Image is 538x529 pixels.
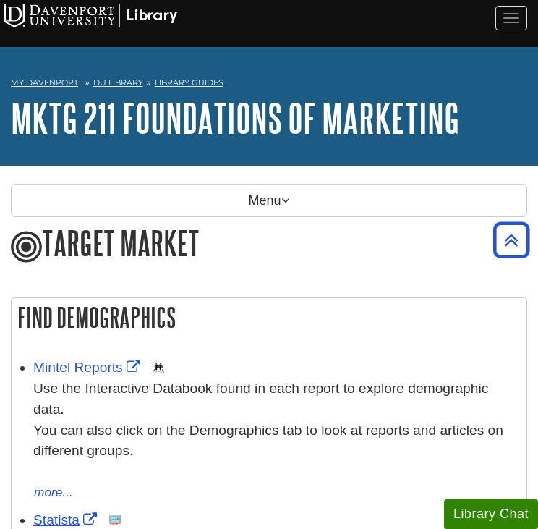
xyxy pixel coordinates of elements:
a: Link opens in new window [33,360,144,375]
h2: Find Demographics [12,298,526,337]
div: Use the Interactive Databook found in each report to explore demographic data. You can also click... [33,378,519,483]
a: My Davenport [11,77,78,89]
img: Statistics [109,515,121,526]
a: Back to Top [488,230,534,250]
a: Library Guides [155,77,223,88]
img: Demographics [153,362,164,373]
img: Davenport University Logo [4,4,177,27]
h1: Target Market [11,224,527,265]
p: Menu [11,184,527,217]
a: DU Library [93,77,143,88]
a: Link opens in new window [33,512,101,528]
a: MKTG 211 Foundations of Marketing [11,96,459,140]
button: Library Chat [444,499,538,529]
button: more... [33,483,74,503]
